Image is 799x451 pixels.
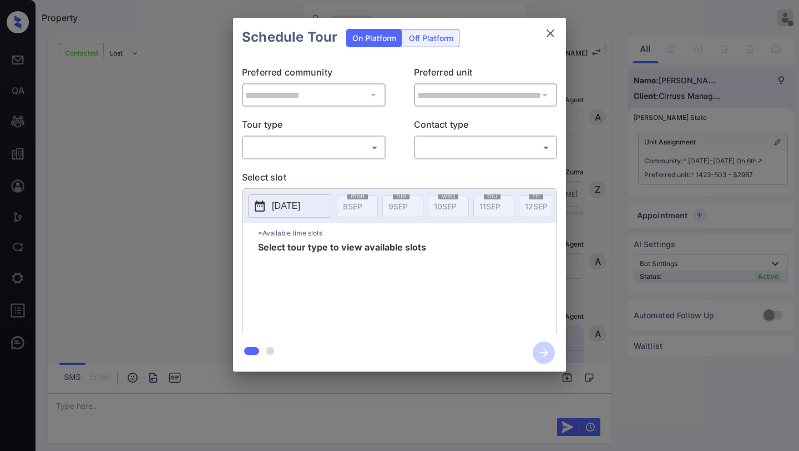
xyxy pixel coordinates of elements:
[414,118,558,136] p: Contact type
[242,171,557,188] p: Select slot
[258,223,557,243] p: *Available time slots
[403,29,459,47] div: Off Platform
[242,66,386,83] p: Preferred community
[233,18,346,57] h2: Schedule Tour
[242,118,386,136] p: Tour type
[272,199,300,213] p: [DATE]
[347,29,402,47] div: On Platform
[258,243,426,332] span: Select tour type to view available slots
[248,194,331,218] button: [DATE]
[539,22,562,44] button: close
[414,66,558,83] p: Preferred unit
